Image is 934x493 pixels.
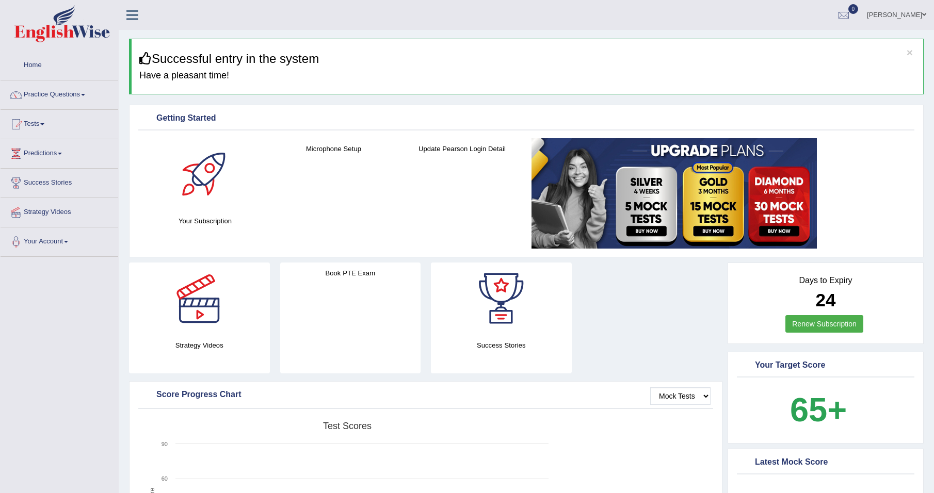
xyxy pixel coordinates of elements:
[532,138,817,249] img: small5.jpg
[139,52,915,65] h3: Successful entry in the system
[275,143,393,154] h4: Microphone Setup
[785,315,863,333] a: Renew Subscription
[280,268,421,278] h4: Book PTE Exam
[790,391,847,429] b: 65+
[907,47,913,58] button: ×
[1,169,118,194] a: Success Stories
[162,475,168,482] text: 60
[431,340,572,351] h4: Success Stories
[141,387,711,403] div: Score Progress Chart
[1,110,118,136] a: Tests
[739,276,912,285] h4: Days to Expiry
[848,4,859,14] span: 0
[162,441,168,447] text: 90
[739,455,912,470] div: Latest Mock Score
[146,216,264,226] h4: Your Subscription
[139,71,915,81] h4: Have a pleasant time!
[1,139,118,165] a: Predictions
[1,51,118,77] a: Home
[129,340,270,351] h4: Strategy Videos
[403,143,521,154] h4: Update Pearson Login Detail
[816,290,836,310] b: 24
[1,198,118,224] a: Strategy Videos
[1,227,118,253] a: Your Account
[1,80,118,106] a: Practice Questions
[739,358,912,373] div: Your Target Score
[323,421,372,431] tspan: Test scores
[141,111,912,126] div: Getting Started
